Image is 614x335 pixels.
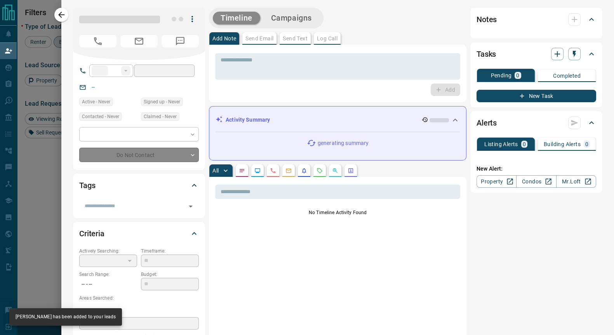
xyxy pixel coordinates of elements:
p: All [212,168,219,173]
h2: Tags [79,179,95,192]
h2: Alerts [477,117,497,129]
p: 0 [516,73,519,78]
p: Motivation: [79,310,199,317]
p: Listing Alerts [484,141,518,147]
svg: Requests [317,167,323,174]
svg: Opportunities [332,167,338,174]
div: Criteria [79,224,199,243]
div: Tasks [477,45,596,63]
h2: Criteria [79,227,104,240]
a: -- [92,84,95,90]
p: 0 [523,141,526,147]
div: Do Not Contact [79,148,199,162]
svg: Lead Browsing Activity [254,167,261,174]
p: Actively Searching: [79,248,137,255]
p: No Timeline Activity Found [215,209,460,216]
div: [PERSON_NAME] has been added to your leads [16,311,116,323]
div: Notes [477,10,596,29]
p: Activity Summary [226,116,270,124]
svg: Notes [239,167,245,174]
p: Budget: [141,271,199,278]
p: New Alert: [477,165,596,173]
span: Contacted - Never [82,113,119,120]
h2: Tasks [477,48,496,60]
a: Property [477,175,517,188]
p: 0 [585,141,588,147]
div: Activity Summary [216,113,460,127]
svg: Agent Actions [348,167,354,174]
span: Signed up - Never [144,98,180,106]
a: Mr.Loft [556,175,596,188]
p: Building Alerts [544,141,581,147]
p: Areas Searched: [79,295,199,302]
a: Condos [516,175,556,188]
div: Alerts [477,113,596,132]
p: Search Range: [79,271,137,278]
button: New Task [477,90,596,102]
p: -- - -- [79,278,137,291]
svg: Emails [285,167,292,174]
span: No Number [79,35,117,47]
p: Timeframe: [141,248,199,255]
p: Pending [491,73,511,78]
svg: Listing Alerts [301,167,307,174]
span: No Email [120,35,158,47]
p: Add Note [212,36,236,41]
button: Campaigns [263,12,320,24]
button: Timeline [213,12,260,24]
p: Completed [553,73,581,79]
span: Active - Never [82,98,110,106]
svg: Calls [270,167,276,174]
div: Tags [79,176,199,195]
p: generating summary [318,139,369,147]
button: Open [185,201,196,212]
h2: Notes [477,13,497,26]
span: No Number [162,35,199,47]
span: Claimed - Never [144,113,177,120]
